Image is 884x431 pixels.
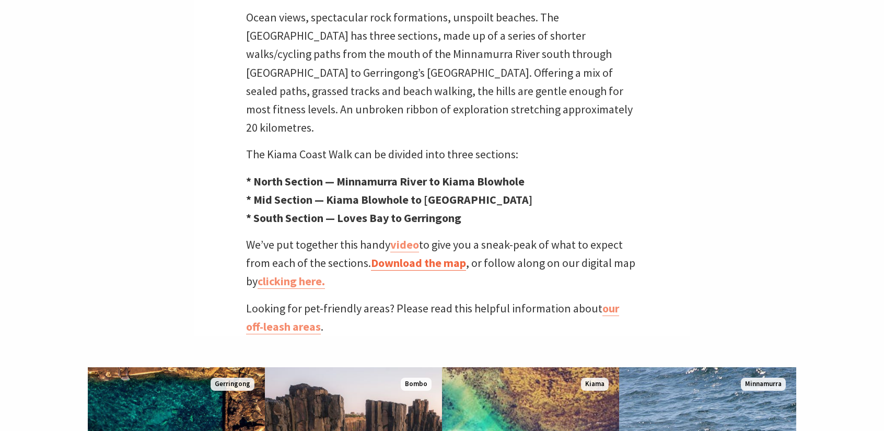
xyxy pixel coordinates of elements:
[371,255,466,271] a: Download the map
[246,8,638,137] p: Ocean views, spectacular rock formations, unspoilt beaches. The [GEOGRAPHIC_DATA] has three secti...
[741,378,786,391] span: Minnamurra
[246,174,525,189] strong: * North Section — Minnamurra River to Kiama Blowhole
[246,236,638,291] p: We’ve put together this handy to give you a sneak-peak of what to expect from each of the section...
[401,378,432,391] span: Bombo
[390,237,419,252] a: video
[246,145,638,164] p: The Kiama Coast Walk can be divided into three sections:
[246,211,461,225] strong: * South Section — Loves Bay to Gerringong
[258,274,325,289] a: clicking here.
[211,378,254,391] span: Gerringong
[246,301,619,334] a: our off-leash areas
[246,299,638,336] p: Looking for pet-friendly areas? Please read this helpful information about .
[581,378,609,391] span: Kiama
[246,192,532,207] strong: * Mid Section — Kiama Blowhole to [GEOGRAPHIC_DATA]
